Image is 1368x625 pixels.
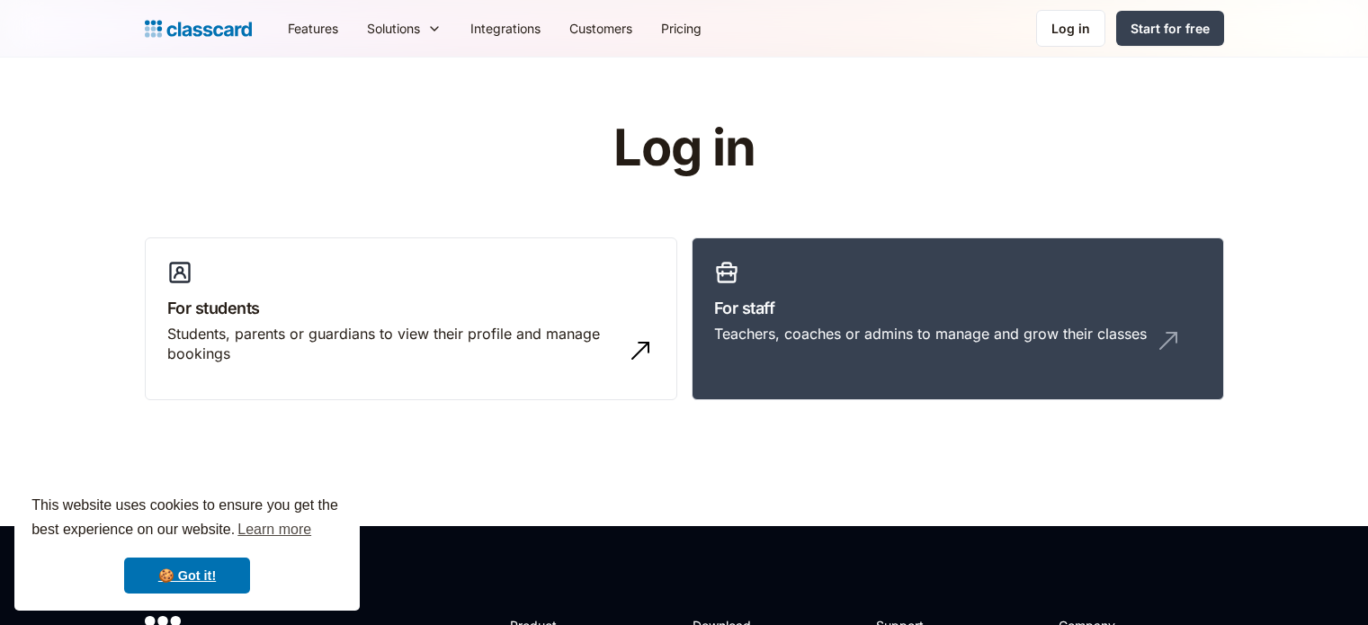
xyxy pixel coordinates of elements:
[1051,19,1090,38] div: Log in
[273,8,353,49] a: Features
[124,558,250,594] a: dismiss cookie message
[145,237,677,401] a: For studentsStudents, parents or guardians to view their profile and manage bookings
[31,495,343,543] span: This website uses cookies to ensure you get the best experience on our website.
[235,516,314,543] a: learn more about cookies
[1131,19,1210,38] div: Start for free
[647,8,716,49] a: Pricing
[167,324,619,364] div: Students, parents or guardians to view their profile and manage bookings
[555,8,647,49] a: Customers
[692,237,1224,401] a: For staffTeachers, coaches or admins to manage and grow their classes
[714,324,1147,344] div: Teachers, coaches or admins to manage and grow their classes
[1036,10,1105,47] a: Log in
[353,8,456,49] div: Solutions
[1116,11,1224,46] a: Start for free
[167,296,655,320] h3: For students
[714,296,1202,320] h3: For staff
[456,8,555,49] a: Integrations
[145,16,252,41] a: Logo
[398,121,970,176] h1: Log in
[367,19,420,38] div: Solutions
[14,478,360,611] div: cookieconsent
